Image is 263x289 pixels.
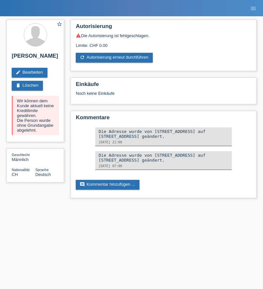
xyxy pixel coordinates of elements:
i: star_border [57,21,62,27]
div: Männlich [12,152,35,162]
i: menu [250,5,256,12]
a: commentKommentar hinzufügen ... [76,180,139,190]
div: Wir können dem Kunde aktuell keine Kreditlimite gewähren. Die Person wurde ohne Grundangabe abgel... [12,96,59,135]
a: refreshAutorisierung erneut durchführen [76,53,153,63]
i: delete [16,83,21,88]
i: comment [80,182,85,187]
a: menu [247,6,260,10]
div: Noch keine Einkäufe [76,91,251,101]
span: Deutsch [35,172,51,177]
div: [DATE] 21:00 [99,140,229,144]
div: Die Adresse wurde von [STREET_ADDRESS] auf [STREET_ADDRESS] geändert. [99,129,229,139]
div: [DATE] 07:00 [99,164,229,168]
h2: Einkäufe [76,81,251,91]
i: refresh [80,55,85,60]
i: warning [76,33,81,38]
span: Geschlecht [12,153,30,157]
div: Limite: CHF 0.00 [76,38,251,48]
h2: Autorisierung [76,23,251,33]
i: edit [16,70,21,75]
span: Schweiz [12,172,18,177]
span: Nationalität [12,168,30,172]
div: Die Autorisierung ist fehlgeschlagen. [76,33,251,38]
h2: Kommentare [76,114,251,124]
div: Die Adresse wurde von [STREET_ADDRESS] auf [STREET_ADDRESS] geändert. [99,153,229,163]
span: Sprache [35,168,49,172]
a: editBearbeiten [12,68,47,78]
a: star_border [57,21,62,28]
a: deleteLöschen [12,81,43,91]
h2: [PERSON_NAME] [12,53,59,63]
